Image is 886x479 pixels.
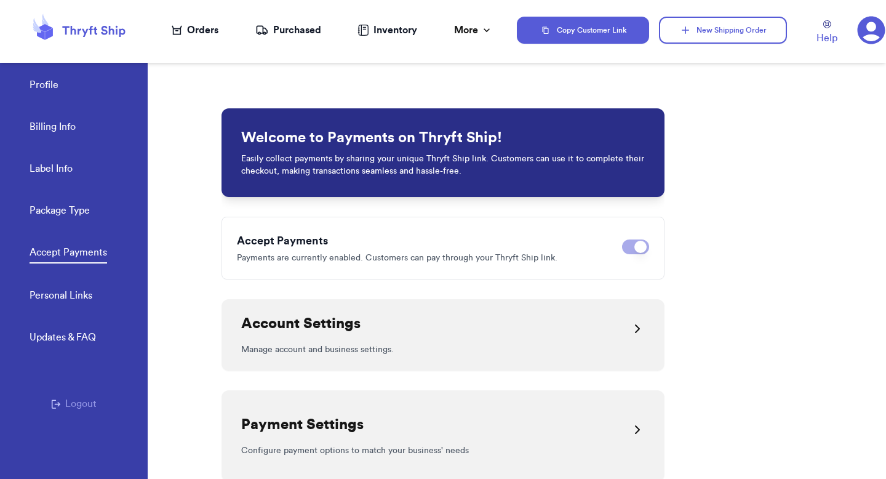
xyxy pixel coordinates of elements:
h2: Account Settings [241,314,361,334]
h2: Payment Settings [241,415,364,435]
a: Billing Info [30,119,76,137]
a: Profile [30,78,58,95]
span: Help [816,31,837,46]
p: Manage account and business settings. [241,344,645,356]
h1: Welcome to Payments on Thryft Ship! [241,128,645,148]
div: More [454,23,493,38]
button: Logout [51,396,97,411]
a: Label Info [30,161,73,179]
a: Purchased [255,23,321,38]
button: Copy Customer Link [517,17,649,44]
a: Personal Links [30,288,92,305]
div: Updates & FAQ [30,330,96,345]
a: Help [816,20,837,46]
p: Easily collect payments by sharing your unique Thryft Ship link. Customers can use it to complete... [241,153,645,177]
p: Configure payment options to match your business' needs [241,445,645,457]
a: Orders [172,23,218,38]
a: Accept Payments [30,245,107,264]
a: Package Type [30,203,90,220]
h3: Accept Payments [237,232,612,249]
button: New Shipping Order [659,17,787,44]
a: Updates & FAQ [30,330,96,347]
p: Payments are currently enabled. Customers can pay through your Thryft Ship link. [237,252,612,264]
a: Inventory [357,23,417,38]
